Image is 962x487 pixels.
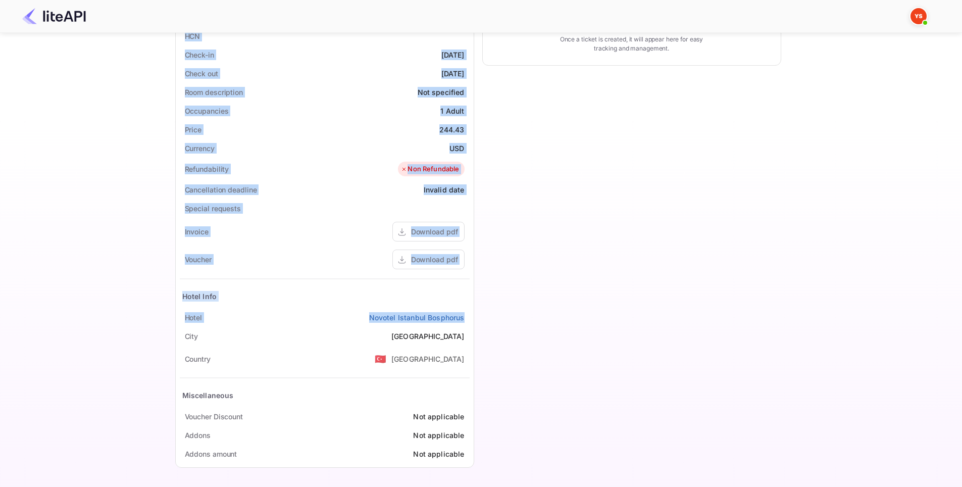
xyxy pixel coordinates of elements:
[439,124,465,135] div: 244.43
[185,312,202,323] div: Hotel
[185,164,229,174] div: Refundability
[185,411,243,422] div: Voucher Discount
[369,312,465,323] a: Novotel Istanbul Bosphorus
[185,254,212,265] div: Voucher
[449,143,464,154] div: USD
[182,390,234,401] div: Miscellaneous
[185,68,218,79] div: Check out
[413,430,464,441] div: Not applicable
[391,354,465,364] div: [GEOGRAPHIC_DATA]
[185,184,257,195] div: Cancellation deadline
[185,331,198,342] div: City
[441,50,465,60] div: [DATE]
[411,254,458,265] div: Download pdf
[411,226,458,237] div: Download pdf
[185,449,237,459] div: Addons amount
[910,8,927,24] img: Yandex Support
[185,203,241,214] div: Special requests
[185,430,211,441] div: Addons
[400,164,459,174] div: Non Refundable
[185,226,209,237] div: Invoice
[440,106,464,116] div: 1 Adult
[185,87,243,98] div: Room description
[185,143,215,154] div: Currency
[441,68,465,79] div: [DATE]
[391,331,465,342] div: [GEOGRAPHIC_DATA]
[22,8,86,24] img: LiteAPI Logo
[185,50,214,60] div: Check-in
[424,184,465,195] div: Invalid date
[185,354,211,364] div: Country
[413,411,464,422] div: Not applicable
[413,449,464,459] div: Not applicable
[185,31,200,41] div: HCN
[182,291,217,302] div: Hotel Info
[375,350,386,368] span: United States
[185,124,202,135] div: Price
[418,87,465,98] div: Not specified
[552,35,712,53] p: Once a ticket is created, it will appear here for easy tracking and management.
[185,106,229,116] div: Occupancies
